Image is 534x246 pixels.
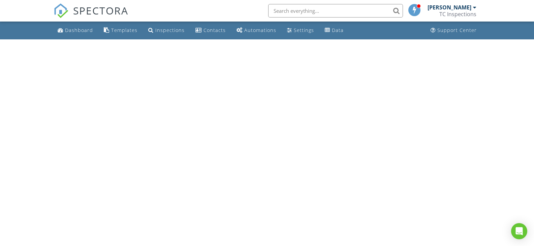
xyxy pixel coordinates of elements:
[54,9,128,23] a: SPECTORA
[146,24,187,37] a: Inspections
[193,24,228,37] a: Contacts
[428,24,479,37] a: Support Center
[332,27,344,33] div: Data
[73,3,128,17] span: SPECTORA
[54,3,68,18] img: The Best Home Inspection Software - Spectora
[428,4,471,11] div: [PERSON_NAME]
[65,27,93,33] div: Dashboard
[203,27,226,33] div: Contacts
[439,11,476,17] div: TC Inspections
[55,24,96,37] a: Dashboard
[294,27,314,33] div: Settings
[511,223,527,239] div: Open Intercom Messenger
[244,27,276,33] div: Automations
[111,27,137,33] div: Templates
[322,24,346,37] a: Data
[284,24,317,37] a: Settings
[437,27,477,33] div: Support Center
[101,24,140,37] a: Templates
[234,24,279,37] a: Automations (Basic)
[268,4,403,17] input: Search everything...
[155,27,185,33] div: Inspections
